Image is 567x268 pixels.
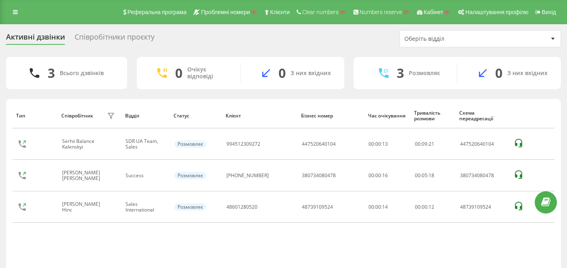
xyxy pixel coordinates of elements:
[404,36,501,42] div: Оберіть відділ
[126,201,165,213] div: Sales International
[495,65,502,81] div: 0
[226,113,293,119] div: Клієнт
[460,204,505,210] div: 48739109524
[302,173,336,178] div: 380734080478
[62,170,105,182] div: [PERSON_NAME] [PERSON_NAME]
[270,9,290,15] span: Клієнти
[415,204,434,210] div: : :
[429,203,434,210] span: 12
[226,141,260,147] div: 994512309272
[460,173,505,178] div: 380734080478
[368,141,406,147] div: 00:00:13
[48,65,55,81] div: 3
[6,33,65,45] div: Активні дзвінки
[126,173,165,178] div: Success
[174,172,206,179] div: Розмовляє
[415,172,421,179] span: 00
[291,70,331,77] div: З них вхідних
[62,201,105,213] div: [PERSON_NAME] Hinc
[459,110,506,122] div: Схема переадресації
[174,203,206,211] div: Розмовляє
[62,138,105,150] div: Serhii Balance Kalenskyi
[422,140,427,147] span: 09
[360,9,402,15] span: Numbers reserve
[125,113,166,119] div: Відділ
[16,113,54,119] div: Тип
[414,110,452,122] div: Тривалість розмови
[128,9,187,15] span: Реферальна програма
[278,65,286,81] div: 0
[201,9,250,15] span: Проблемні номери
[174,113,218,119] div: Статус
[429,172,434,179] span: 18
[415,173,434,178] div: : :
[187,66,228,80] div: Очікує відповіді
[368,173,406,178] div: 00:00:16
[542,9,556,15] span: Вихід
[429,140,434,147] span: 21
[422,172,427,179] span: 05
[368,113,407,119] div: Час очікування
[302,9,339,15] span: Clear numbers
[175,65,182,81] div: 0
[61,113,93,119] div: Співробітник
[126,138,165,150] div: SDR UA Team, Sales
[415,141,434,147] div: : :
[397,65,404,81] div: 3
[174,140,206,148] div: Розмовляє
[60,70,104,77] div: Всього дзвінків
[75,33,155,45] div: Співробітники проєкту
[226,173,269,178] div: [PHONE_NUMBER]
[301,113,360,119] div: Бізнес номер
[368,204,406,210] div: 00:00:14
[415,140,421,147] span: 00
[460,141,505,147] div: 447520640104
[507,70,548,77] div: З них вхідних
[302,141,336,147] div: 447520640104
[422,203,427,210] span: 00
[409,70,440,77] div: Розмовляє
[424,9,444,15] span: Кабінет
[465,9,528,15] span: Налаштування профілю
[415,203,421,210] span: 00
[226,204,257,210] div: 48601280520
[302,204,333,210] div: 48739109524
